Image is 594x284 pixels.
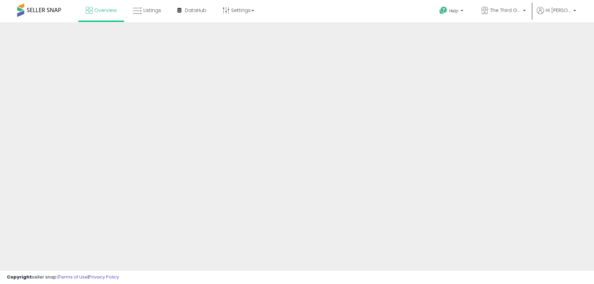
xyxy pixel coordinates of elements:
[490,7,521,14] span: The Third Generation
[89,274,119,280] a: Privacy Policy
[449,8,459,14] span: Help
[94,7,117,14] span: Overview
[59,274,88,280] a: Terms of Use
[434,1,470,22] a: Help
[7,274,119,281] div: seller snap | |
[143,7,161,14] span: Listings
[537,7,576,22] a: Hi [PERSON_NAME]
[185,7,206,14] span: DataHub
[439,6,448,15] i: Get Help
[7,274,32,280] strong: Copyright
[546,7,571,14] span: Hi [PERSON_NAME]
